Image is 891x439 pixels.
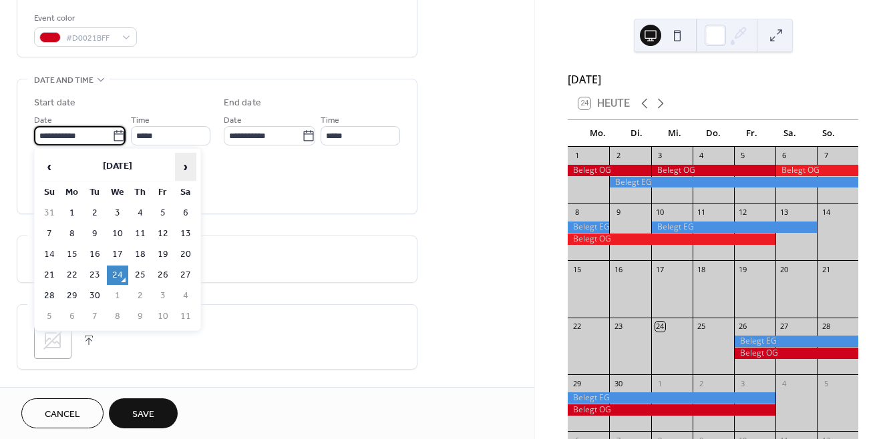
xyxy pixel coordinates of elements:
[655,322,665,332] div: 24
[697,151,707,161] div: 4
[152,266,174,285] td: 26
[61,245,83,264] td: 15
[175,266,196,285] td: 27
[152,307,174,326] td: 10
[34,386,84,400] span: Event links
[568,165,651,176] div: Belegt OG
[568,392,775,404] div: Belegt EG
[568,71,858,87] div: [DATE]
[61,183,83,202] th: Mo
[21,398,104,428] button: Cancel
[130,307,151,326] td: 9
[107,245,128,264] td: 17
[130,224,151,244] td: 11
[132,408,154,422] span: Save
[130,183,151,202] th: Th
[130,203,151,223] td: 4
[779,264,789,274] div: 20
[39,183,60,202] th: Su
[84,245,106,264] td: 16
[39,153,59,180] span: ‹
[107,307,128,326] td: 8
[771,120,810,147] div: Sa.
[61,307,83,326] td: 6
[39,307,60,326] td: 5
[572,264,582,274] div: 15
[84,203,106,223] td: 2
[45,408,80,422] span: Cancel
[130,245,151,264] td: 18
[651,222,817,233] div: Belegt EG
[734,348,858,359] div: Belegt OG
[34,11,134,25] div: Event color
[613,322,623,332] div: 23
[697,264,707,274] div: 18
[578,120,617,147] div: Mo.
[572,378,582,388] div: 29
[655,151,665,161] div: 3
[697,378,707,388] div: 2
[779,207,789,217] div: 13
[732,120,771,147] div: Fr.
[61,286,83,306] td: 29
[175,183,196,202] th: Sa
[34,73,94,87] span: Date and time
[655,264,665,274] div: 17
[107,224,128,244] td: 10
[152,203,174,223] td: 5
[175,286,196,306] td: 4
[84,286,106,306] td: 30
[613,151,623,161] div: 2
[61,203,83,223] td: 1
[84,307,106,326] td: 7
[34,113,52,127] span: Date
[775,165,858,176] div: Belegt OG
[738,378,748,388] div: 3
[39,245,60,264] td: 14
[39,286,60,306] td: 28
[176,153,196,180] span: ›
[572,151,582,161] div: 1
[779,378,789,388] div: 4
[697,322,707,332] div: 25
[697,207,707,217] div: 11
[130,266,151,285] td: 25
[821,207,831,217] div: 14
[821,151,831,161] div: 7
[321,113,339,127] span: Time
[655,378,665,388] div: 1
[655,120,694,147] div: Mi.
[572,207,582,217] div: 8
[613,378,623,388] div: 30
[738,264,748,274] div: 19
[34,322,71,359] div: ;
[61,153,174,181] th: [DATE]
[572,322,582,332] div: 22
[84,224,106,244] td: 9
[779,151,789,161] div: 6
[131,113,150,127] span: Time
[809,120,848,147] div: So.
[175,245,196,264] td: 20
[34,96,75,110] div: Start date
[152,224,174,244] td: 12
[39,224,60,244] td: 7
[152,286,174,306] td: 3
[568,222,609,233] div: Belegt EG
[821,322,831,332] div: 28
[613,207,623,217] div: 9
[175,224,196,244] td: 13
[107,286,128,306] td: 1
[821,264,831,274] div: 21
[175,307,196,326] td: 11
[61,224,83,244] td: 8
[821,378,831,388] div: 5
[613,264,623,274] div: 16
[152,245,174,264] td: 19
[738,207,748,217] div: 12
[84,266,106,285] td: 23
[224,113,242,127] span: Date
[651,165,775,176] div: Belegt OG
[61,266,83,285] td: 22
